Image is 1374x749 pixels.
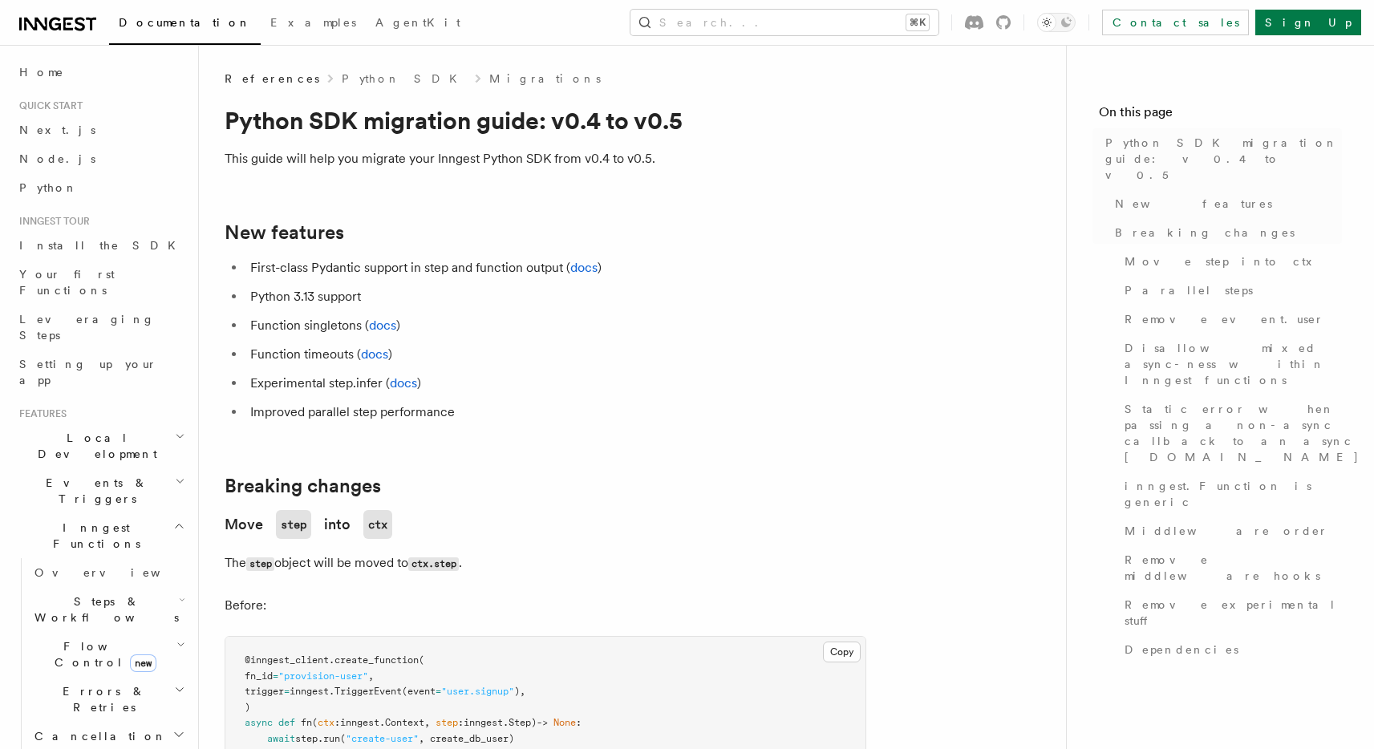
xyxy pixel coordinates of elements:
span: Breaking changes [1115,225,1295,241]
a: AgentKit [366,5,470,43]
a: Remove middleware hooks [1118,545,1342,590]
span: Home [19,64,64,80]
button: Local Development [13,423,188,468]
span: inngest [340,717,379,728]
a: docs [369,318,396,333]
p: This guide will help you migrate your Inngest Python SDK from v0.4 to v0.5. [225,148,866,170]
button: Flow Controlnew [28,632,188,677]
span: Context [385,717,424,728]
a: New features [225,221,344,244]
span: Parallel steps [1125,282,1253,298]
span: , [424,717,430,728]
code: step [276,510,311,539]
span: new [130,654,156,672]
span: = [273,670,278,682]
span: = [284,686,290,697]
span: Examples [270,16,356,29]
span: ) [245,702,250,713]
span: Overview [34,566,200,579]
span: : [576,717,582,728]
span: fn_id [245,670,273,682]
span: def [278,717,295,728]
span: Middleware order [1125,523,1328,539]
span: ( [419,654,424,666]
button: Errors & Retries [28,677,188,722]
a: Middleware order [1118,516,1342,545]
li: First-class Pydantic support in step and function output ( ) [245,257,866,279]
span: Install the SDK [19,239,185,252]
a: Breaking changes [1109,218,1342,247]
span: "provision-user" [278,670,368,682]
span: (event [402,686,436,697]
span: Step) [509,717,537,728]
span: Setting up your app [19,358,157,387]
kbd: ⌘K [906,14,929,30]
span: Inngest Functions [13,520,173,552]
a: docs [390,375,417,391]
span: ( [312,717,318,728]
span: Dependencies [1125,642,1238,658]
a: Home [13,58,188,87]
a: Leveraging Steps [13,305,188,350]
button: Steps & Workflows [28,587,188,632]
a: Static error when passing a non-async callback to an async [DOMAIN_NAME] [1118,395,1342,472]
li: Improved parallel step performance [245,401,866,423]
span: Steps & Workflows [28,593,179,626]
span: trigger [245,686,284,697]
span: None [553,717,576,728]
span: : [334,717,340,728]
li: Function singletons ( ) [245,314,866,337]
span: Features [13,407,67,420]
span: . [503,717,509,728]
a: New features [1109,189,1342,218]
button: Events & Triggers [13,468,188,513]
span: -> [537,717,548,728]
button: Copy [823,642,861,662]
span: Remove experimental stuff [1125,597,1342,629]
span: Node.js [19,152,95,165]
a: Next.js [13,115,188,144]
a: Breaking changes [225,475,381,497]
span: : [458,717,464,728]
span: Documentation [119,16,251,29]
code: ctx [363,510,392,539]
span: Disallow mixed async-ness within Inngest functions [1125,340,1342,388]
span: TriggerEvent [334,686,402,697]
li: Python 3.13 support [245,285,866,308]
span: fn [301,717,312,728]
span: ( [340,733,346,744]
span: Leveraging Steps [19,313,155,342]
span: inngest.Function is generic [1125,478,1342,510]
span: References [225,71,319,87]
span: New features [1115,196,1272,212]
a: Install the SDK [13,231,188,260]
span: create_function [334,654,419,666]
a: Examples [261,5,366,43]
span: inngest [464,717,503,728]
span: ctx [318,717,334,728]
button: Toggle dark mode [1037,13,1076,32]
a: Migrations [489,71,601,87]
a: Python [13,173,188,202]
span: . [329,654,334,666]
span: Quick start [13,99,83,112]
a: docs [570,260,598,275]
a: Contact sales [1102,10,1249,35]
span: "create-user" [346,733,419,744]
a: inngest.Function is generic [1118,472,1342,516]
span: async [245,717,273,728]
span: Inngest tour [13,215,90,228]
a: Your first Functions [13,260,188,305]
span: = [436,686,441,697]
span: Next.js [19,123,95,136]
h4: On this page [1099,103,1342,128]
p: Before: [225,594,866,617]
p: The object will be moved to . [225,552,866,575]
span: Your first Functions [19,268,115,297]
span: , create_db_user) [419,733,514,744]
span: ), [514,686,525,697]
span: AgentKit [375,16,460,29]
a: Node.js [13,144,188,173]
span: . [318,733,323,744]
a: Movestepintoctx [225,510,392,539]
